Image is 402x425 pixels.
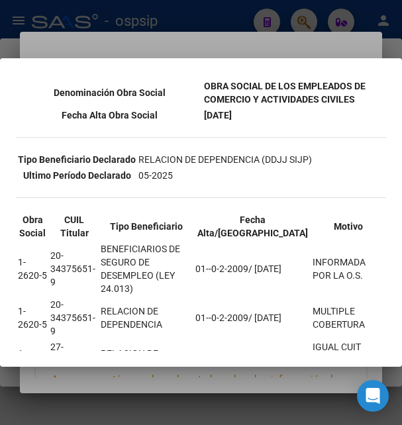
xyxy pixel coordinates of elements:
[100,242,193,296] td: BENEFICIARIOS DE SEGURO DE DESEMPLEO (LEY 24.013)
[195,297,311,338] td: 01--0-2-2009/ [DATE]
[312,212,385,240] th: Motivo
[100,212,193,240] th: Tipo Beneficiario
[195,340,311,381] td: 01--0-1-2015/ [DATE]
[312,340,385,381] td: IGUAL CUIT DECLARA OTRA OS
[312,297,385,338] td: MULTIPLE COBERTURA
[17,168,136,183] th: Ultimo Período Declarado
[357,380,389,412] div: Open Intercom Messenger
[17,297,48,338] td: 1-2620-5
[50,297,99,338] td: 20-34375651-9
[138,168,313,183] td: 05-2025
[50,340,99,381] td: 27-34375511-8
[312,242,385,296] td: INFORMADA POR LA O.S.
[204,81,366,105] b: OBRA SOCIAL DE LOS EMPLEADOS DE COMERCIO Y ACTIVIDADES CIVILES
[204,110,232,120] b: [DATE]
[17,152,136,167] th: Tipo Beneficiario Declarado
[17,108,202,122] th: Fecha Alta Obra Social
[17,79,202,107] th: Denominación Obra Social
[17,340,48,381] td: 1-1970-8
[195,212,311,240] th: Fecha Alta/[GEOGRAPHIC_DATA]
[17,212,48,240] th: Obra Social
[138,152,313,167] td: RELACION DE DEPENDENCIA (DDJJ SIJP)
[100,340,193,381] td: RELACION DE DEPENDENCIA
[50,212,99,240] th: CUIL Titular
[100,297,193,338] td: RELACION DE DEPENDENCIA
[195,242,311,296] td: 01--0-2-2009/ [DATE]
[17,242,48,296] td: 1-2620-5
[50,242,99,296] td: 20-34375651-9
